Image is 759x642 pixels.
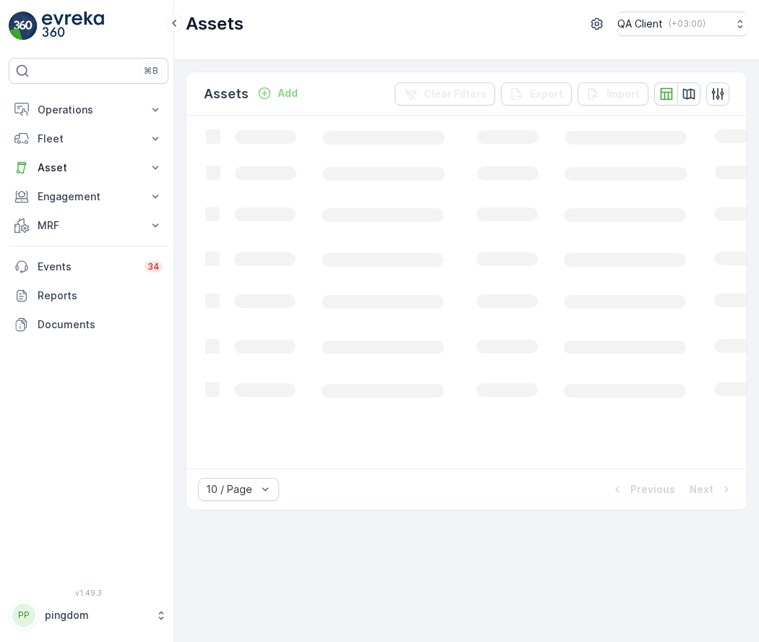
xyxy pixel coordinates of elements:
[630,482,675,497] p: Previous
[9,95,168,124] button: Operations
[9,588,168,597] span: v 1.49.3
[9,281,168,310] a: Reports
[688,481,735,498] button: Next
[38,260,136,274] p: Events
[204,84,249,104] p: Assets
[144,65,158,77] p: ⌘B
[45,608,148,622] p: pingdom
[38,160,140,175] p: Asset
[609,481,677,498] button: Previous
[424,87,486,101] p: Clear Filters
[501,82,572,106] button: Export
[617,17,663,31] p: QA Client
[606,87,640,101] p: Import
[38,317,163,332] p: Documents
[252,85,304,102] button: Add
[186,12,244,35] p: Assets
[669,18,706,30] p: ( +03:00 )
[9,153,168,182] button: Asset
[395,82,495,106] button: Clear Filters
[42,12,104,40] img: logo_light-DOdMpM7g.png
[38,218,140,233] p: MRF
[9,12,38,40] img: logo
[38,288,163,303] p: Reports
[9,124,168,153] button: Fleet
[9,252,168,281] a: Events34
[530,87,563,101] p: Export
[9,600,168,630] button: PPpingdom
[38,189,140,204] p: Engagement
[278,86,298,100] p: Add
[9,182,168,211] button: Engagement
[617,12,747,36] button: QA Client(+03:00)
[9,310,168,339] a: Documents
[578,82,648,106] button: Import
[9,211,168,240] button: MRF
[38,132,140,146] p: Fleet
[690,482,713,497] p: Next
[147,261,160,273] p: 34
[38,103,140,117] p: Operations
[12,604,35,627] div: PP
